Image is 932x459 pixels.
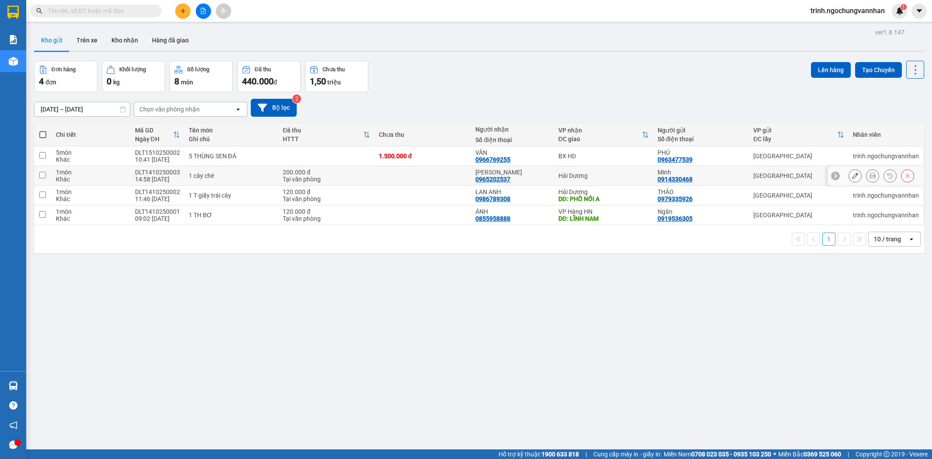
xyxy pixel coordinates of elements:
[658,156,693,163] div: 0963477539
[56,156,126,163] div: Khác
[475,156,510,163] div: 0966769255
[175,3,191,19] button: plus
[593,449,662,459] span: Cung cấp máy in - giấy in:
[911,3,927,19] button: caret-down
[235,106,242,113] svg: open
[753,153,844,160] div: [GEOGRAPHIC_DATA]
[9,401,17,410] span: question-circle
[658,127,745,134] div: Người gửi
[181,79,193,86] span: món
[749,123,849,146] th: Toggle SortBy
[475,188,549,195] div: LAN ANH
[475,195,510,202] div: 0986789308
[499,449,579,459] span: Hỗ trợ kỹ thuật:
[753,172,844,179] div: [GEOGRAPHIC_DATA]
[139,105,200,114] div: Chọn văn phòng nhận
[102,61,165,92] button: Khối lượng0kg
[278,123,374,146] th: Toggle SortBy
[558,127,642,134] div: VP nhận
[874,235,901,243] div: 10 / trang
[753,136,837,143] div: ĐC lấy
[586,449,587,459] span: |
[34,30,69,51] button: Kho gửi
[189,172,274,179] div: 1 cây chè
[283,176,370,183] div: Tại văn phòng
[558,136,642,143] div: ĐC giao
[853,212,919,219] div: trinh.ngochungvannhan
[753,127,837,134] div: VP gửi
[475,149,549,156] div: VÂN
[200,8,206,14] span: file-add
[848,449,849,459] span: |
[119,66,146,73] div: Khối lượng
[255,66,271,73] div: Đã thu
[135,208,180,215] div: DLT1410250001
[52,66,76,73] div: Đơn hàng
[56,149,126,156] div: 5 món
[875,28,904,37] div: ver 1.8.147
[56,176,126,183] div: Khác
[216,3,231,19] button: aim
[658,136,745,143] div: Số điện thoại
[189,136,274,143] div: Ghi chú
[541,451,579,458] strong: 1900 633 818
[778,449,841,459] span: Miền Bắc
[135,149,180,156] div: DLT1510250002
[475,176,510,183] div: 0965202537
[379,131,467,138] div: Chưa thu
[189,212,274,219] div: 1 TH BƠ
[274,79,277,86] span: đ
[189,192,274,199] div: 1 T giấy trái cây
[283,195,370,202] div: Tại văn phòng
[292,94,301,103] sup: 2
[135,215,180,222] div: 09:02 [DATE]
[855,62,902,78] button: Tạo Chuyến
[39,76,44,87] span: 4
[9,381,18,390] img: warehouse-icon
[170,61,233,92] button: Số lượng8món
[896,7,904,15] img: icon-new-feature
[180,8,186,14] span: plus
[283,127,363,134] div: Đã thu
[853,131,919,138] div: Nhân viên
[189,127,274,134] div: Tên món
[242,76,274,87] span: 440.000
[9,35,18,44] img: solution-icon
[658,215,693,222] div: 0919536305
[283,169,370,176] div: 200.000 đ
[811,62,851,78] button: Lên hàng
[658,176,693,183] div: 0914330468
[379,153,467,160] div: 1.500.000 đ
[196,3,211,19] button: file-add
[56,208,126,215] div: 1 món
[9,441,17,449] span: message
[135,136,173,143] div: Ngày ĐH
[475,126,549,133] div: Người nhận
[915,7,923,15] span: caret-down
[558,172,649,179] div: Hải Dương
[9,421,17,429] span: notification
[251,99,297,117] button: Bộ lọc
[853,192,919,199] div: trinh.ngochungvannhan
[145,30,196,51] button: Hàng đã giao
[56,215,126,222] div: Khác
[558,215,649,222] div: DĐ: LĨNH NAM
[283,136,363,143] div: HTTT
[475,208,549,215] div: ÁNH
[327,79,341,86] span: triệu
[283,215,370,222] div: Tại văn phòng
[174,76,179,87] span: 8
[135,169,180,176] div: DLT1410250003
[691,451,771,458] strong: 0708 023 035 - 0935 103 250
[34,61,97,92] button: Đơn hàng4đơn
[56,131,126,138] div: Chi tiết
[135,127,173,134] div: Mã GD
[849,169,862,182] div: Sửa đơn hàng
[107,76,111,87] span: 0
[753,212,844,219] div: [GEOGRAPHIC_DATA]
[554,123,653,146] th: Toggle SortBy
[69,30,104,51] button: Trên xe
[773,452,776,456] span: ⚪️
[804,5,892,16] span: trinh.ngochungvannhan
[558,153,649,160] div: BX HD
